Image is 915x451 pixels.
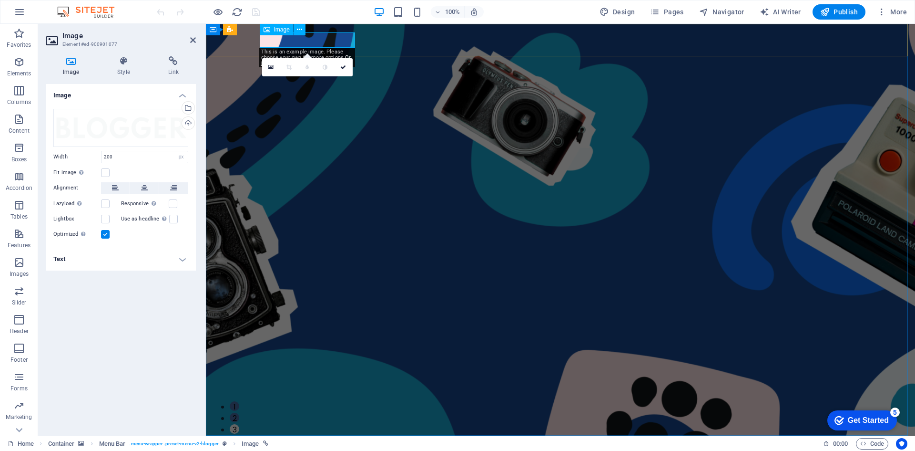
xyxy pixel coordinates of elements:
[10,385,28,392] p: Forms
[431,6,465,18] button: 100%
[48,438,268,450] nav: breadcrumb
[8,241,30,249] p: Features
[262,58,280,76] a: Select files from the file manager, stock photos, or upload file(s)
[274,27,290,32] span: Image
[151,56,196,76] h4: Link
[7,98,31,106] p: Columns
[445,6,460,18] h6: 100%
[756,4,805,20] button: AI Writer
[596,4,639,20] div: Design (Ctrl+Alt+Y)
[53,109,188,147] div: bloggerLogo.png
[231,6,243,18] button: reload
[6,413,32,421] p: Marketing
[53,182,101,194] label: Alignment
[212,6,224,18] button: Click here to leave preview mode and continue editing
[813,4,865,20] button: Publish
[335,58,353,76] a: Confirm ( Ctrl ⏎ )
[62,40,177,49] h3: Element #ed-900901077
[78,441,84,446] i: This element contains a background
[298,58,316,76] a: Blur
[71,2,80,11] div: 5
[55,6,126,18] img: Editor Logo
[823,438,848,450] h6: Session time
[9,127,30,135] p: Content
[261,54,351,66] a: Or import this image
[100,56,151,76] h4: Style
[316,58,335,76] a: Greyscale
[840,440,841,447] span: :
[12,299,27,306] p: Slider
[833,438,848,450] span: 00 00
[53,229,101,240] label: Optimized
[646,4,687,20] button: Pages
[699,7,744,17] span: Navigator
[53,154,101,159] label: Width
[470,8,478,16] i: On resize automatically adjust zoom level to fit chosen device.
[860,438,884,450] span: Code
[280,58,298,76] a: Crop mode
[820,7,858,17] span: Publish
[10,270,29,278] p: Images
[877,7,907,17] span: More
[121,213,169,225] label: Use as headline
[99,438,126,450] span: Click to select. Double-click to edit
[259,48,355,67] div: This is an example image. Please choose your own for more options.
[62,31,196,40] h2: Image
[10,356,28,364] p: Footer
[873,4,911,20] button: More
[760,7,801,17] span: AI Writer
[263,441,268,446] i: This element is linked
[24,400,33,410] button: 3
[232,7,243,18] i: Reload page
[121,198,169,210] label: Responsive
[8,438,34,450] a: Click to cancel selection. Double-click to open Pages
[129,438,218,450] span: . menu-wrapper .preset-menu-v2-blogger
[6,184,32,192] p: Accordion
[596,4,639,20] button: Design
[7,70,31,77] p: Elements
[28,10,69,19] div: Get Started
[53,198,101,210] label: Lazyload
[46,56,100,76] h4: Image
[46,84,196,101] h4: Image
[46,248,196,271] h4: Text
[896,438,907,450] button: Usercentrics
[53,167,101,178] label: Fit image
[10,327,29,335] p: Header
[11,156,27,163] p: Boxes
[10,213,28,220] p: Tables
[650,7,683,17] span: Pages
[24,389,33,399] button: 2
[856,438,888,450] button: Code
[24,378,33,387] button: 1
[695,4,748,20] button: Navigator
[7,41,31,49] p: Favorites
[48,438,75,450] span: Click to select. Double-click to edit
[8,5,77,25] div: Get Started 5 items remaining, 0% complete
[242,438,259,450] span: Click to select. Double-click to edit
[600,7,635,17] span: Design
[223,441,227,446] i: This element is a customizable preset
[53,213,101,225] label: Lightbox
